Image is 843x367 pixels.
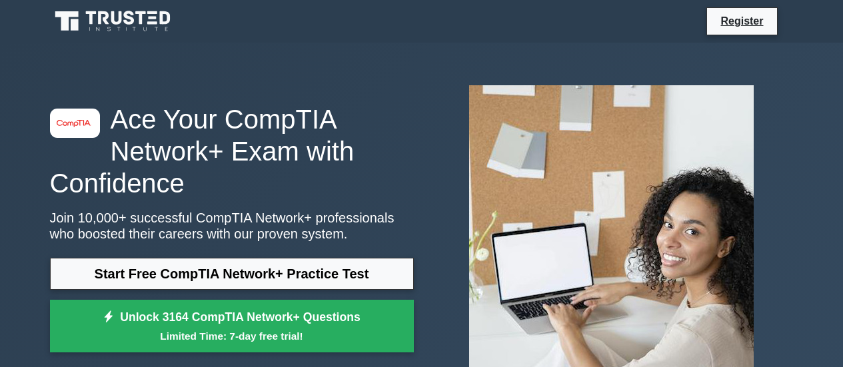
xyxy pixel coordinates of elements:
small: Limited Time: 7-day free trial! [67,328,397,344]
p: Join 10,000+ successful CompTIA Network+ professionals who boosted their careers with our proven ... [50,210,414,242]
a: Register [712,13,771,29]
h1: Ace Your CompTIA Network+ Exam with Confidence [50,103,414,199]
a: Start Free CompTIA Network+ Practice Test [50,258,414,290]
a: Unlock 3164 CompTIA Network+ QuestionsLimited Time: 7-day free trial! [50,300,414,353]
